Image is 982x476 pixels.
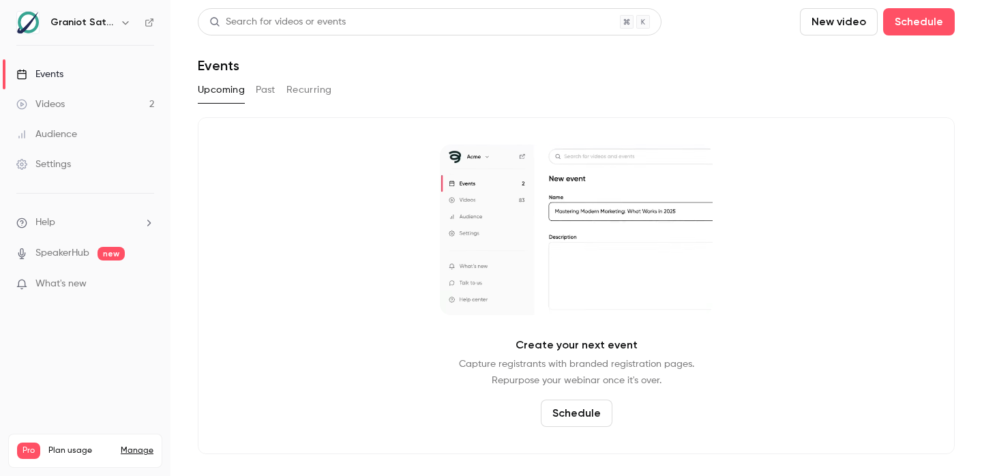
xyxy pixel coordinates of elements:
button: Schedule [883,8,955,35]
button: Past [256,79,276,101]
span: What's new [35,277,87,291]
img: Graniot Satellite Technologies SL [17,12,39,33]
a: SpeakerHub [35,246,89,261]
h6: Graniot Satellite Technologies SL [50,16,115,29]
div: Audience [16,128,77,141]
h1: Events [198,57,239,74]
div: Settings [16,158,71,171]
li: help-dropdown-opener [16,215,154,230]
span: Plan usage [48,445,113,456]
span: Help [35,215,55,230]
span: Pro [17,443,40,459]
button: New video [800,8,878,35]
button: Schedule [541,400,612,427]
p: Capture registrants with branded registration pages. Repurpose your webinar once it's over. [459,356,694,389]
button: Recurring [286,79,332,101]
span: new [98,247,125,261]
div: Events [16,68,63,81]
div: Videos [16,98,65,111]
button: Upcoming [198,79,245,101]
p: Create your next event [516,337,638,353]
a: Manage [121,445,153,456]
div: Search for videos or events [209,15,346,29]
